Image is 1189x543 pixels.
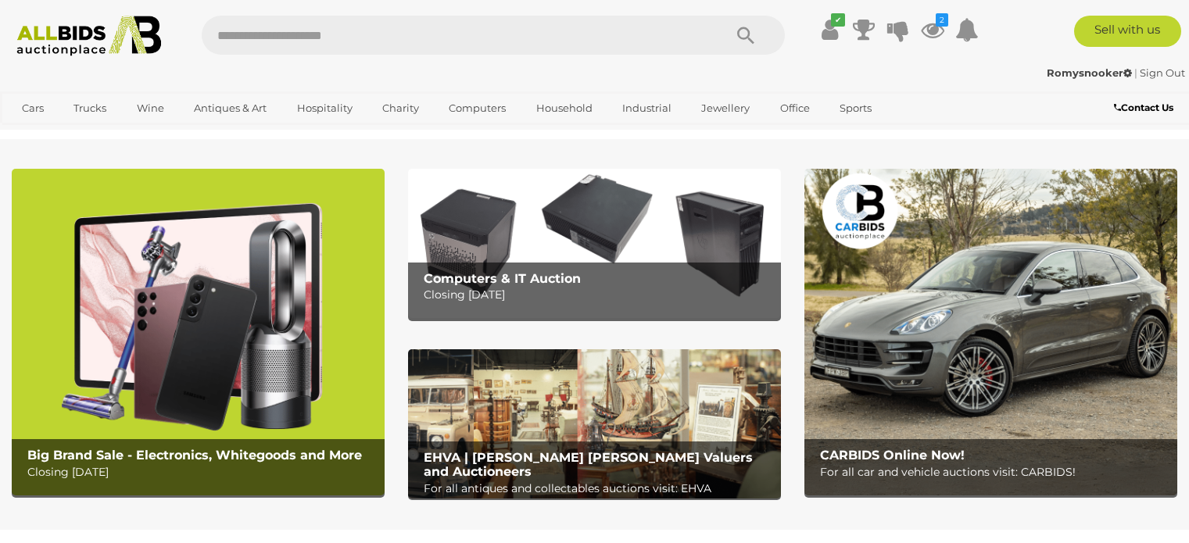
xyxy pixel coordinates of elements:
[1134,66,1137,79] span: |
[1114,99,1177,116] a: Contact Us
[372,95,429,121] a: Charity
[1140,66,1185,79] a: Sign Out
[12,95,54,121] a: Cars
[770,95,820,121] a: Office
[12,169,385,495] a: Big Brand Sale - Electronics, Whitegoods and More Big Brand Sale - Electronics, Whitegoods and Mo...
[804,169,1177,495] a: CARBIDS Online Now! CARBIDS Online Now! For all car and vehicle auctions visit: CARBIDS!
[63,95,116,121] a: Trucks
[424,285,773,305] p: Closing [DATE]
[1074,16,1181,47] a: Sell with us
[936,13,948,27] i: 2
[424,479,773,498] p: For all antiques and collectables auctions visit: EHVA
[818,16,841,44] a: ✔
[184,95,277,121] a: Antiques & Art
[287,95,363,121] a: Hospitality
[691,95,760,121] a: Jewellery
[820,463,1169,482] p: For all car and vehicle auctions visit: CARBIDS!
[27,448,362,463] b: Big Brand Sale - Electronics, Whitegoods and More
[1047,66,1134,79] a: Romysnooker
[1114,102,1173,113] b: Contact Us
[804,169,1177,495] img: CARBIDS Online Now!
[9,16,170,56] img: Allbids.com.au
[612,95,682,121] a: Industrial
[408,349,781,498] a: EHVA | Evans Hastings Valuers and Auctioneers EHVA | [PERSON_NAME] [PERSON_NAME] Valuers and Auct...
[408,169,781,318] a: Computers & IT Auction Computers & IT Auction Closing [DATE]
[1047,66,1132,79] strong: Romysnooker
[831,13,845,27] i: ✔
[526,95,603,121] a: Household
[829,95,882,121] a: Sports
[12,169,385,495] img: Big Brand Sale - Electronics, Whitegoods and More
[707,16,785,55] button: Search
[408,169,781,318] img: Computers & IT Auction
[439,95,516,121] a: Computers
[408,349,781,498] img: EHVA | Evans Hastings Valuers and Auctioneers
[12,121,143,147] a: [GEOGRAPHIC_DATA]
[424,450,753,479] b: EHVA | [PERSON_NAME] [PERSON_NAME] Valuers and Auctioneers
[424,271,581,286] b: Computers & IT Auction
[27,463,377,482] p: Closing [DATE]
[921,16,944,44] a: 2
[820,448,965,463] b: CARBIDS Online Now!
[127,95,174,121] a: Wine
